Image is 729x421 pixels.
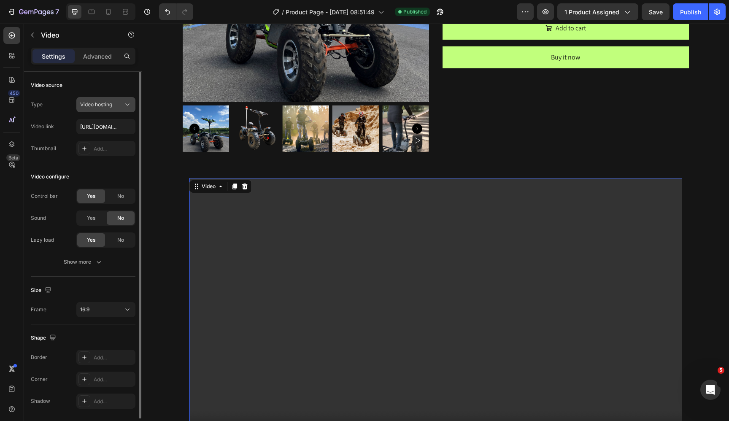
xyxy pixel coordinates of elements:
button: Buy it now [300,23,547,45]
span: 1 product assigned [564,8,619,16]
div: Video [58,159,75,167]
div: Add... [94,354,133,362]
div: Size [31,285,53,296]
div: Show more [64,258,103,266]
button: 16:9 [76,302,135,317]
button: Publish [673,3,708,20]
span: Yes [87,236,95,244]
span: Save [649,8,663,16]
div: Beta [6,154,20,161]
iframe: Design area [142,24,729,421]
button: Video hosting [76,97,135,112]
p: Settings [42,52,65,61]
span: No [117,192,124,200]
p: Advanced [83,52,112,61]
button: 1 product assigned [557,3,638,20]
div: Video source [31,81,62,89]
iframe: Intercom live chat [700,380,721,400]
div: Lazy load [31,236,54,244]
div: Sound [31,214,46,222]
span: 16:9 [80,306,89,313]
div: Frame [31,306,46,313]
div: Shape [31,332,58,344]
button: Show more [31,254,135,270]
button: 7 [3,3,63,20]
div: Add... [94,376,133,383]
span: No [117,236,124,244]
div: Video configure [31,173,69,181]
div: Border [31,354,47,361]
span: Yes [87,214,95,222]
div: Add... [94,398,133,405]
span: Product Page - [DATE] 08:51:49 [286,8,375,16]
span: 5 [718,367,724,374]
button: Save [642,3,670,20]
div: Video link [31,123,54,130]
div: Corner [31,375,48,383]
div: Thumbnail [31,145,56,152]
span: / [282,8,284,16]
div: Publish [680,8,701,16]
div: Undo/Redo [159,3,193,20]
div: Control bar [31,192,58,200]
span: Yes [87,192,95,200]
p: 7 [55,7,59,17]
div: Shadow [31,397,50,405]
button: Carousel Next Arrow [270,100,280,110]
span: Published [403,8,427,16]
span: Video hosting [80,101,112,108]
div: Add... [94,145,133,153]
span: No [117,214,124,222]
div: 450 [8,90,20,97]
div: Type [31,101,43,108]
input: Insert video url here [76,119,135,134]
div: Buy it now [409,28,438,40]
p: Video [41,30,113,40]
